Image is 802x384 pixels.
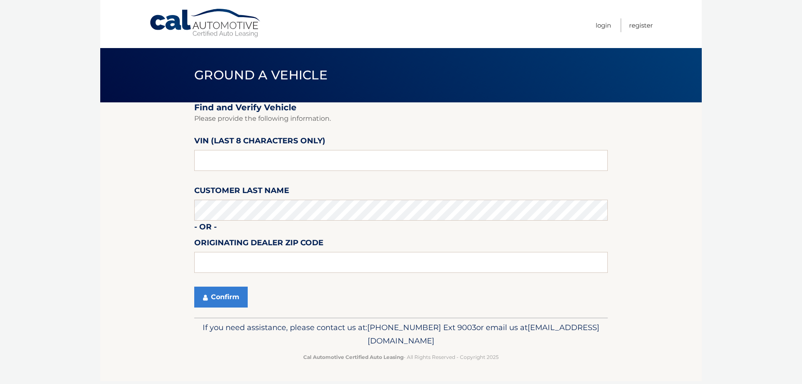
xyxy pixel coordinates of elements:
[149,8,262,38] a: Cal Automotive
[200,321,602,348] p: If you need assistance, please contact us at: or email us at
[194,67,327,83] span: Ground a Vehicle
[194,184,289,200] label: Customer Last Name
[194,113,608,125] p: Please provide the following information.
[303,354,404,360] strong: Cal Automotive Certified Auto Leasing
[596,18,611,32] a: Login
[367,323,476,332] span: [PHONE_NUMBER] Ext 9003
[194,237,323,252] label: Originating Dealer Zip Code
[194,287,248,308] button: Confirm
[629,18,653,32] a: Register
[194,102,608,113] h2: Find and Verify Vehicle
[194,135,325,150] label: VIN (last 8 characters only)
[200,353,602,361] p: - All Rights Reserved - Copyright 2025
[194,221,217,236] label: - or -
